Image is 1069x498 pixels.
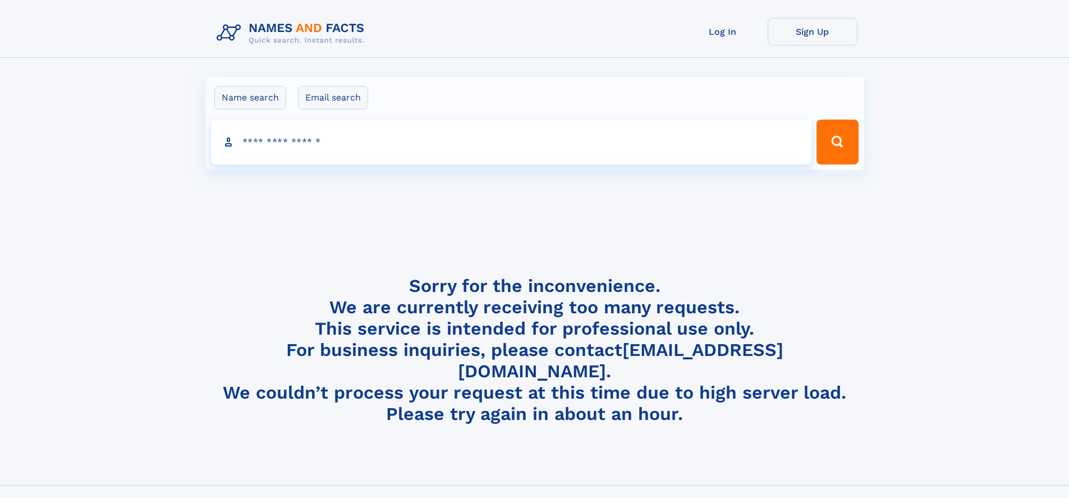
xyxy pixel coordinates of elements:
[768,18,857,45] a: Sign Up
[816,120,858,165] button: Search Button
[298,86,368,109] label: Email search
[212,275,857,425] h4: Sorry for the inconvenience. We are currently receiving too many requests. This service is intend...
[211,120,812,165] input: search input
[214,86,286,109] label: Name search
[678,18,768,45] a: Log In
[458,339,783,382] a: [EMAIL_ADDRESS][DOMAIN_NAME]
[212,18,374,48] img: Logo Names and Facts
